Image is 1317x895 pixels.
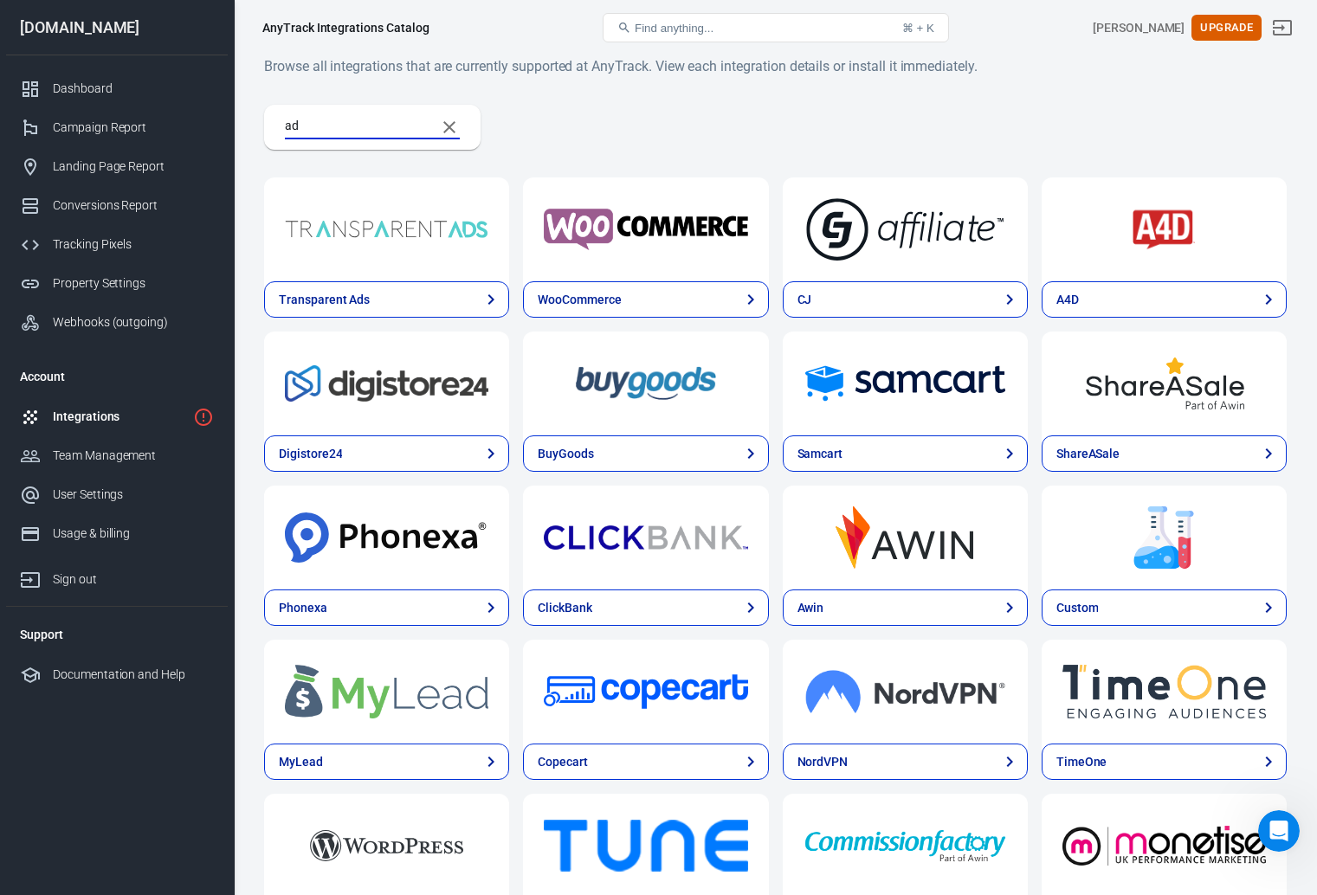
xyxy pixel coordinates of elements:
[523,486,768,589] a: ClickBank
[53,313,214,332] div: Webhooks (outgoing)
[797,291,812,309] div: CJ
[264,177,509,281] a: Transparent Ads
[783,486,1028,589] a: Awin
[523,281,768,318] a: WooCommerce
[1062,815,1266,877] img: Monetise
[783,332,1028,435] a: Samcart
[1062,506,1266,569] img: Custom
[1056,753,1107,771] div: TimeOne
[523,177,768,281] a: WooCommerce
[53,666,214,684] div: Documentation and Help
[53,525,214,543] div: Usage & billing
[1042,177,1287,281] a: A4D
[523,435,768,472] a: BuyGoods
[797,599,824,617] div: Awin
[1056,599,1099,617] div: Custom
[6,264,228,303] a: Property Settings
[538,599,592,617] div: ClickBank
[538,291,621,309] div: WooCommerce
[6,225,228,264] a: Tracking Pixels
[6,108,228,147] a: Campaign Report
[1258,810,1300,852] iframe: Intercom live chat
[902,22,934,35] div: ⌘ + K
[544,506,747,569] img: ClickBank
[1042,744,1287,780] a: TimeOne
[804,506,1007,569] img: Awin
[635,22,713,35] span: Find anything...
[53,408,186,426] div: Integrations
[6,514,228,553] a: Usage & billing
[53,447,214,465] div: Team Management
[53,570,214,589] div: Sign out
[264,589,509,626] a: Phonexa
[53,274,214,293] div: Property Settings
[804,198,1007,261] img: CJ
[1062,660,1266,723] img: TimeOne
[804,660,1007,723] img: NordVPN
[804,352,1007,415] img: Samcart
[285,506,488,569] img: Phonexa
[783,177,1028,281] a: CJ
[264,640,509,744] a: MyLead
[6,20,228,35] div: [DOMAIN_NAME]
[1191,15,1262,42] button: Upgrade
[1093,19,1185,37] div: Account id: 1mtJKQgV
[804,815,1007,877] img: Commission Factory
[523,744,768,780] a: Copecart
[1042,435,1287,472] a: ShareASale
[279,291,370,309] div: Transparent Ads
[279,599,327,617] div: Phonexa
[6,397,228,436] a: Integrations
[1042,589,1287,626] a: Custom
[6,356,228,397] li: Account
[603,13,949,42] button: Find anything...⌘ + K
[429,106,470,148] button: Clear Search
[1042,332,1287,435] a: ShareASale
[6,475,228,514] a: User Settings
[285,116,422,138] input: Search...
[264,435,509,472] a: Digistore24
[523,640,768,744] a: Copecart
[538,445,594,463] div: BuyGoods
[544,198,747,261] img: WooCommerce
[193,407,214,428] svg: 1 networks not verified yet
[783,435,1028,472] a: Samcart
[53,235,214,254] div: Tracking Pixels
[1056,445,1120,463] div: ShareASale
[6,186,228,225] a: Conversions Report
[285,815,488,877] img: WordPress
[544,352,747,415] img: BuyGoods
[53,196,214,215] div: Conversions Report
[523,589,768,626] a: ClickBank
[783,589,1028,626] a: Awin
[6,303,228,342] a: Webhooks (outgoing)
[1042,640,1287,744] a: TimeOne
[6,147,228,186] a: Landing Page Report
[1056,291,1079,309] div: A4D
[797,445,843,463] div: Samcart
[53,158,214,176] div: Landing Page Report
[264,332,509,435] a: Digistore24
[783,744,1028,780] a: NordVPN
[6,436,228,475] a: Team Management
[523,332,768,435] a: BuyGoods
[262,19,429,36] div: AnyTrack Integrations Catalog
[544,660,747,723] img: Copecart
[6,553,228,599] a: Sign out
[285,352,488,415] img: Digistore24
[279,753,323,771] div: MyLead
[264,744,509,780] a: MyLead
[285,660,488,723] img: MyLead
[544,815,747,877] img: Tune
[783,281,1028,318] a: CJ
[264,281,509,318] a: Transparent Ads
[264,486,509,589] a: Phonexa
[53,486,214,504] div: User Settings
[285,198,488,261] img: Transparent Ads
[1042,486,1287,589] a: Custom
[53,80,214,98] div: Dashboard
[6,614,228,655] li: Support
[264,55,1287,77] h6: Browse all integrations that are currently supported at AnyTrack. View each integration details o...
[6,69,228,108] a: Dashboard
[1042,281,1287,318] a: A4D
